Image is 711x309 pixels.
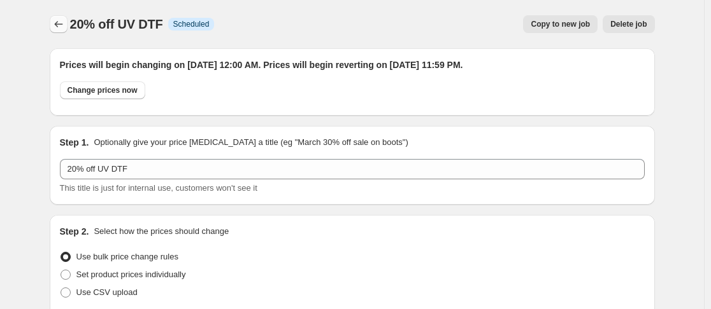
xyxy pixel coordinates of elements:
[76,287,138,297] span: Use CSV upload
[60,159,645,179] input: 30% off holiday sale
[60,136,89,149] h2: Step 1.
[60,58,645,71] h2: Prices will begin changing on [DATE] 12:00 AM. Prices will begin reverting on [DATE] 11:59 PM.
[76,252,178,261] span: Use bulk price change rules
[610,19,647,29] span: Delete job
[68,85,138,95] span: Change prices now
[60,225,89,238] h2: Step 2.
[94,136,408,149] p: Optionally give your price [MEDICAL_DATA] a title (eg "March 30% off sale on boots")
[50,15,68,33] button: Price change jobs
[603,15,654,33] button: Delete job
[60,81,145,99] button: Change prices now
[531,19,590,29] span: Copy to new job
[76,270,186,279] span: Set product prices individually
[94,225,229,238] p: Select how the prices should change
[523,15,598,33] button: Copy to new job
[173,19,210,29] span: Scheduled
[70,17,163,31] span: 20% off UV DTF
[60,183,257,193] span: This title is just for internal use, customers won't see it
